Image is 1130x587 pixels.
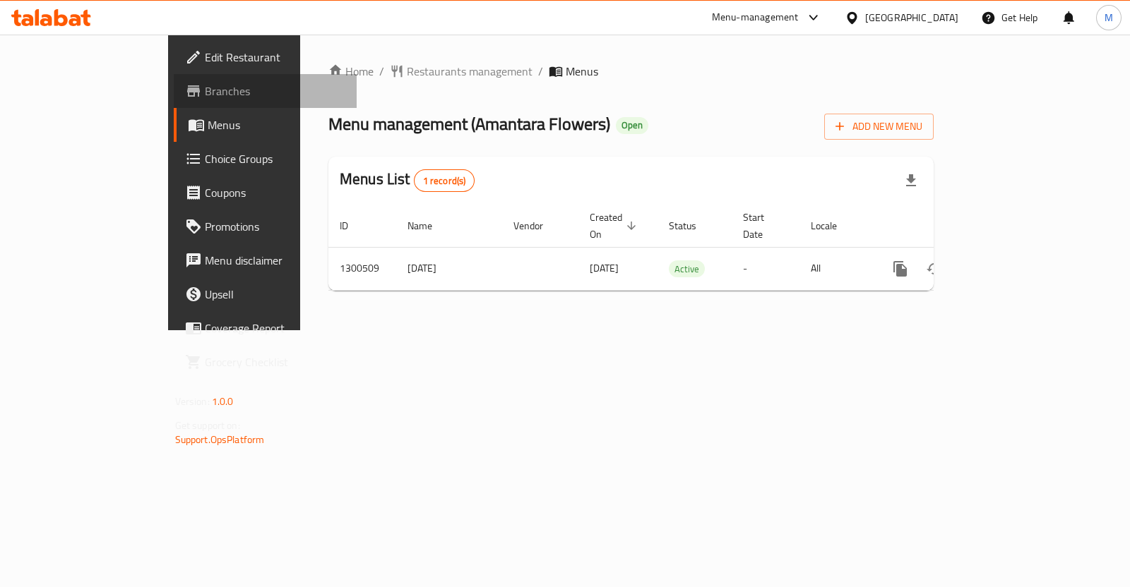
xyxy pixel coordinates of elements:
[174,176,357,210] a: Coupons
[175,416,240,435] span: Get support on:
[205,320,345,337] span: Coverage Report
[340,169,475,192] h2: Menus List
[174,108,357,142] a: Menus
[328,247,396,290] td: 1300509
[174,311,357,345] a: Coverage Report
[835,118,922,135] span: Add New Menu
[824,114,934,140] button: Add New Menu
[917,252,951,286] button: Change Status
[1105,10,1113,25] span: M
[175,392,210,411] span: Version:
[174,243,357,277] a: Menu disclaimer
[732,247,799,290] td: -
[513,217,561,234] span: Vendor
[205,218,345,235] span: Promotions
[396,247,502,290] td: [DATE]
[872,205,1030,248] th: Actions
[538,63,543,80] li: /
[175,430,265,449] a: Support.OpsPlatform
[590,259,619,277] span: [DATE]
[205,49,345,66] span: Edit Restaurant
[566,63,598,80] span: Menus
[174,210,357,243] a: Promotions
[616,117,648,134] div: Open
[205,252,345,269] span: Menu disclaimer
[328,63,934,80] nav: breadcrumb
[415,174,475,188] span: 1 record(s)
[328,205,1030,291] table: enhanced table
[379,63,384,80] li: /
[174,345,357,379] a: Grocery Checklist
[390,63,533,80] a: Restaurants management
[174,277,357,311] a: Upsell
[205,286,345,303] span: Upsell
[174,40,357,74] a: Edit Restaurant
[205,150,345,167] span: Choice Groups
[328,108,610,140] span: Menu management ( Amantara Flowers )
[799,247,872,290] td: All
[407,63,533,80] span: Restaurants management
[205,83,345,99] span: Branches
[408,217,451,234] span: Name
[865,10,958,25] div: [GEOGRAPHIC_DATA]
[174,142,357,176] a: Choice Groups
[590,209,641,243] span: Created On
[340,217,367,234] span: ID
[616,119,648,131] span: Open
[894,164,928,198] div: Export file
[712,9,799,26] div: Menu-management
[174,74,357,108] a: Branches
[205,184,345,201] span: Coupons
[208,116,345,133] span: Menus
[811,217,855,234] span: Locale
[205,353,345,370] span: Grocery Checklist
[884,252,917,286] button: more
[669,261,705,277] span: Active
[414,169,475,192] div: Total records count
[212,392,234,411] span: 1.0.0
[669,217,715,234] span: Status
[743,209,783,243] span: Start Date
